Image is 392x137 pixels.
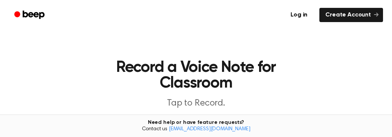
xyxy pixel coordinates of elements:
a: Beep [9,8,51,22]
span: Contact us [4,126,388,133]
a: Create Account [319,8,383,22]
p: Tap to Record. [81,97,311,110]
a: Log in [283,6,315,24]
h1: Record a Voice Note for Classroom [81,60,311,91]
a: [EMAIL_ADDRESS][DOMAIN_NAME] [169,127,250,132]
